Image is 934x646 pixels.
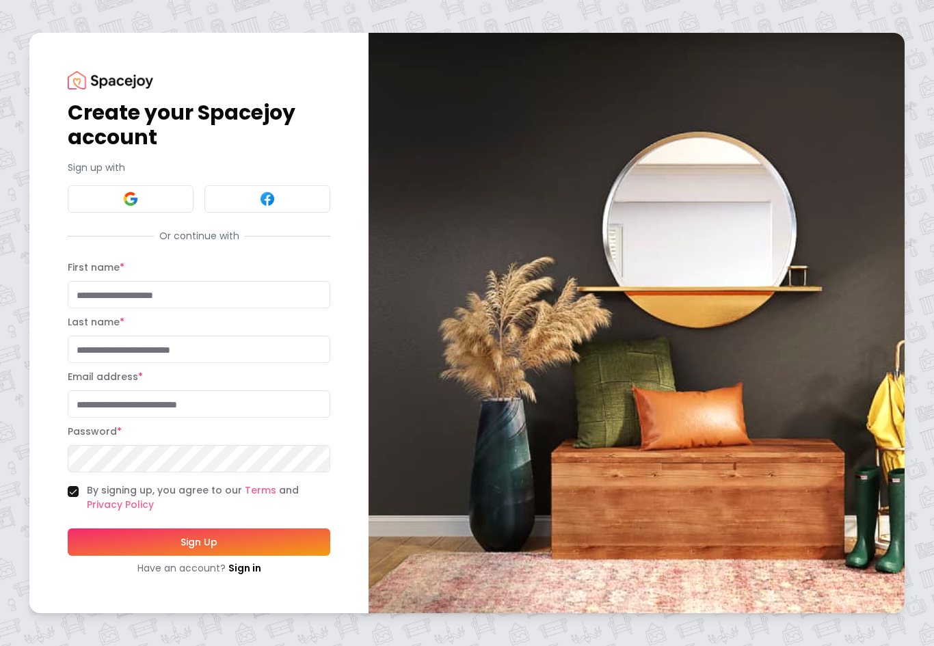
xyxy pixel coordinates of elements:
[68,315,124,329] label: Last name
[68,161,330,174] p: Sign up with
[122,191,139,207] img: Google signin
[228,561,261,575] a: Sign in
[68,71,153,90] img: Spacejoy Logo
[68,100,330,150] h1: Create your Spacejoy account
[68,370,143,383] label: Email address
[154,229,245,243] span: Or continue with
[68,561,330,575] div: Have an account?
[87,483,330,512] label: By signing up, you agree to our and
[68,528,330,556] button: Sign Up
[369,33,905,613] img: banner
[68,260,124,274] label: First name
[259,191,276,207] img: Facebook signin
[87,498,154,511] a: Privacy Policy
[245,483,276,497] a: Terms
[68,425,122,438] label: Password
